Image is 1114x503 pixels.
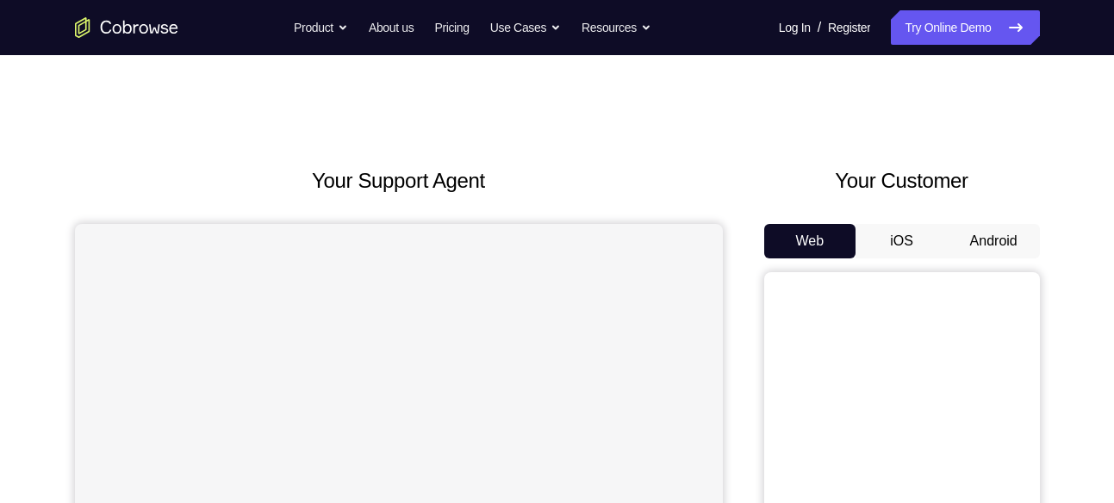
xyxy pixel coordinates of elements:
[856,224,948,258] button: iOS
[764,224,856,258] button: Web
[764,165,1040,196] h2: Your Customer
[369,10,414,45] a: About us
[75,17,178,38] a: Go to the home page
[891,10,1039,45] a: Try Online Demo
[818,17,821,38] span: /
[490,10,561,45] button: Use Cases
[779,10,811,45] a: Log In
[434,10,469,45] a: Pricing
[294,10,348,45] button: Product
[948,224,1040,258] button: Android
[828,10,870,45] a: Register
[75,165,723,196] h2: Your Support Agent
[582,10,651,45] button: Resources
